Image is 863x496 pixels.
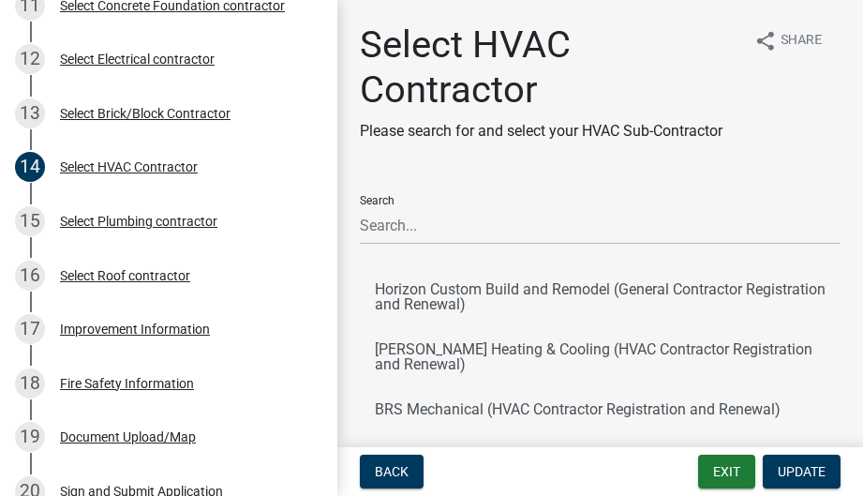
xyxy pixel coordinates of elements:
div: Select Brick/Block Contractor [60,107,231,120]
button: BK Heating & Cooling Incorporated (HVAC Contractor Registration and Renewal) [360,432,841,492]
div: 17 [15,314,45,344]
div: 16 [15,261,45,291]
div: Select Electrical contractor [60,53,215,66]
input: Search... [360,206,841,245]
button: Exit [698,455,755,488]
button: Back [360,455,424,488]
div: Select HVAC Contractor [60,160,198,173]
button: Update [763,455,841,488]
div: 13 [15,98,45,128]
div: 15 [15,206,45,236]
button: shareShare [739,23,837,59]
p: Please search for and select your HVAC Sub-Contractor [360,120,739,143]
button: BRS Mechanical (HVAC Contractor Registration and Renewal) [360,387,841,432]
div: Improvement Information [60,323,210,336]
span: Share [781,30,822,53]
div: Select Plumbing contractor [60,215,217,228]
div: 12 [15,44,45,74]
span: Update [778,464,826,479]
div: Fire Safety Information [60,377,194,390]
button: [PERSON_NAME] Heating & Cooling (HVAC Contractor Registration and Renewal) [360,327,841,387]
button: Horizon Custom Build and Remodel (General Contractor Registration and Renewal) [360,267,841,327]
div: Select Roof contractor [60,269,190,282]
i: share [754,30,777,53]
h1: Select HVAC Contractor [360,23,739,113]
div: 14 [15,152,45,182]
div: 19 [15,422,45,452]
span: Back [375,464,409,479]
div: Document Upload/Map [60,430,196,443]
div: 18 [15,368,45,398]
